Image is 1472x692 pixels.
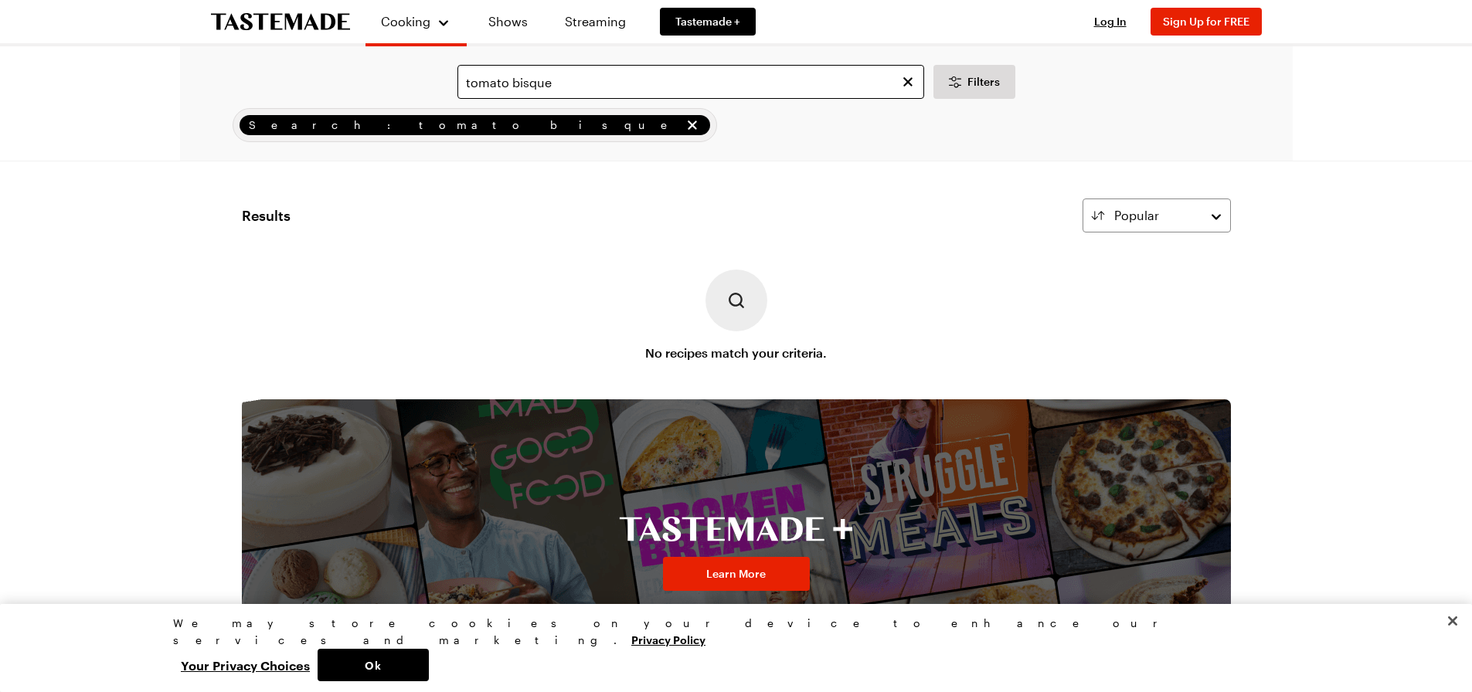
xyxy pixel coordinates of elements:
a: To Tastemade Home Page [211,13,350,31]
div: We may store cookies on your device to enhance our services and marketing. [173,615,1286,649]
span: Filters [967,74,1000,90]
img: Tastemade Plus Logo Banner [619,517,853,541]
button: Clear search [899,73,916,90]
span: Search: tomato bisque [249,117,681,134]
span: Tastemade + [675,14,740,29]
button: Close [1436,604,1470,638]
a: Tastemade + [660,8,756,36]
span: Sign Up for FREE [1163,15,1249,28]
button: Popular [1083,198,1231,232]
span: Log In [1094,15,1127,28]
span: Results [242,205,291,226]
span: Cooking [381,14,430,29]
p: No recipes match your criteria. [645,344,827,362]
button: Sign Up for FREE [1151,8,1262,36]
div: Privacy [173,615,1286,681]
button: Cooking [381,6,451,37]
button: remove Search: tomato bisque [684,117,701,134]
button: Log In [1079,14,1141,29]
button: Desktop filters [933,65,1015,99]
button: Ok [318,649,429,681]
button: Your Privacy Choices [173,649,318,681]
span: Learn More [706,566,766,582]
a: Learn More [663,557,810,591]
img: Missing content placeholder [705,270,767,331]
span: Popular [1114,206,1159,225]
a: More information about your privacy, opens in a new tab [631,632,705,646]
